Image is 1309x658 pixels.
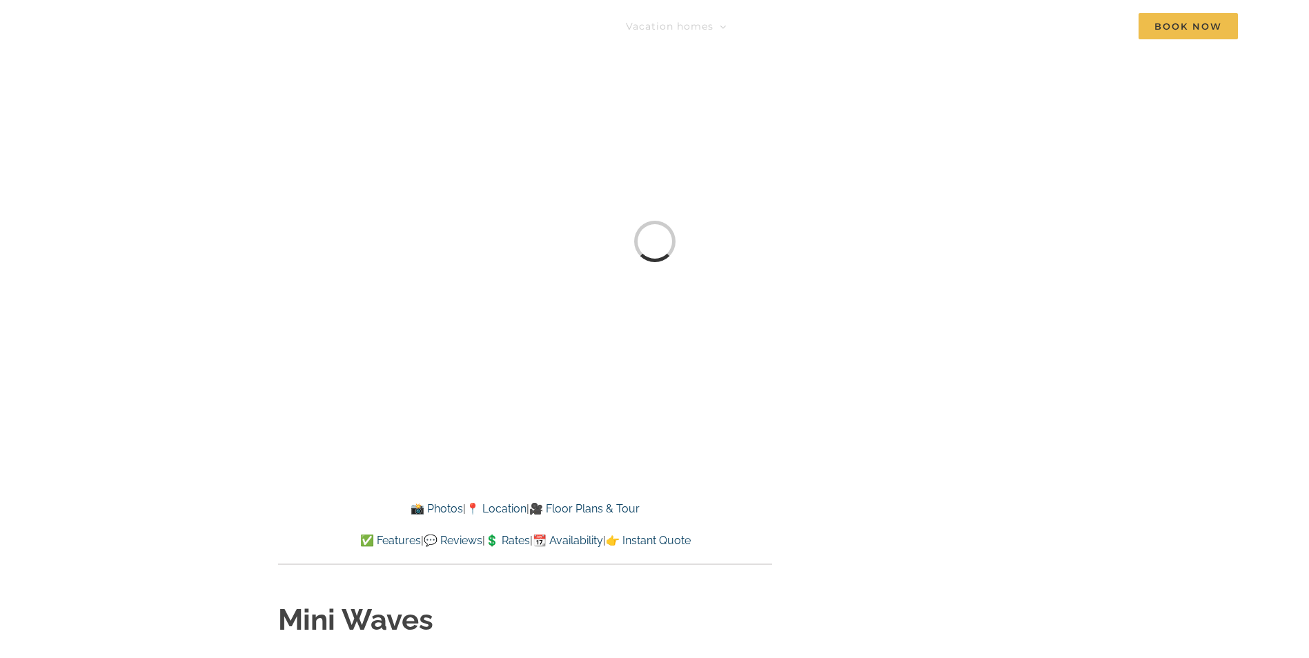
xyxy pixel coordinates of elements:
[627,215,681,268] div: Loading...
[871,21,943,31] span: Deals & More
[758,21,827,31] span: Things to do
[987,21,1020,31] span: About
[1064,21,1108,31] span: Contact
[606,534,691,547] a: 👉 Instant Quote
[411,502,463,515] a: 📸 Photos
[466,502,526,515] a: 📍 Location
[71,16,305,47] img: Branson Family Retreats Logo
[626,12,727,40] a: Vacation homes
[626,12,1238,40] nav: Main Menu
[626,21,713,31] span: Vacation homes
[987,12,1033,40] a: About
[533,534,603,547] a: 📆 Availability
[424,534,482,547] a: 💬 Reviews
[1064,12,1108,40] a: Contact
[278,532,772,550] p: | | | |
[529,502,640,515] a: 🎥 Floor Plans & Tour
[360,534,421,547] a: ✅ Features
[485,534,530,547] a: 💲 Rates
[278,500,772,518] p: | |
[1139,13,1238,39] span: Book Now
[758,12,840,40] a: Things to do
[278,600,772,641] h1: Mini Waves
[871,12,956,40] a: Deals & More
